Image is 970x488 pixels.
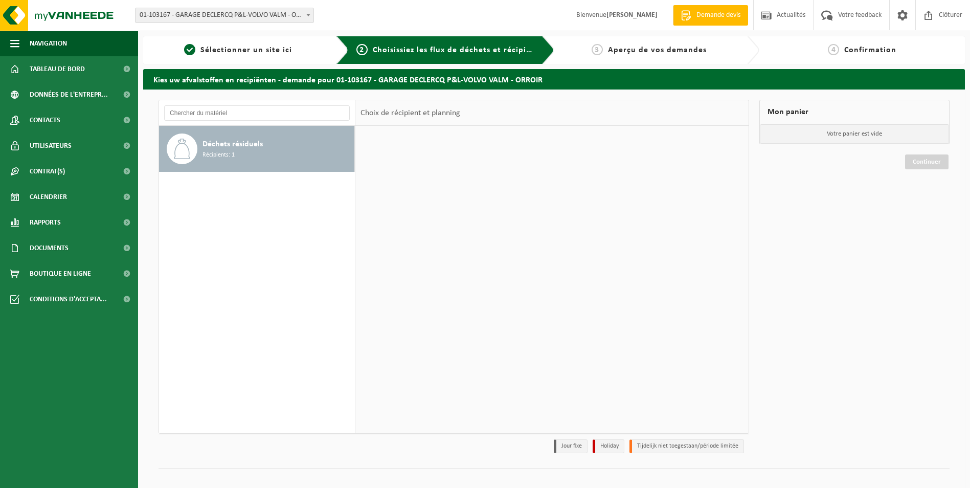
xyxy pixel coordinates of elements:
[135,8,314,23] span: 01-103167 - GARAGE DECLERCQ P&L-VOLVO VALM - ORROIR
[844,46,896,54] span: Confirmation
[606,11,658,19] strong: [PERSON_NAME]
[629,439,744,453] li: Tijdelijk niet toegestaan/période limitée
[355,100,465,126] div: Choix de récipient et planning
[593,439,624,453] li: Holiday
[159,126,355,172] button: Déchets résiduels Récipients: 1
[905,154,949,169] a: Continuer
[202,150,235,160] span: Récipients: 1
[30,133,72,159] span: Utilisateurs
[30,261,91,286] span: Boutique en ligne
[30,235,69,261] span: Documents
[30,56,85,82] span: Tableau de bord
[828,44,839,55] span: 4
[554,439,588,453] li: Jour fixe
[202,138,263,150] span: Déchets résiduels
[148,44,328,56] a: 1Sélectionner un site ici
[30,159,65,184] span: Contrat(s)
[164,105,350,121] input: Chercher du matériel
[30,107,60,133] span: Contacts
[356,44,368,55] span: 2
[184,44,195,55] span: 1
[136,8,313,23] span: 01-103167 - GARAGE DECLERCQ P&L-VOLVO VALM - ORROIR
[143,69,965,89] h2: Kies uw afvalstoffen en recipiënten - demande pour 01-103167 - GARAGE DECLERCQ P&L-VOLVO VALM - O...
[608,46,707,54] span: Aperçu de vos demandes
[673,5,748,26] a: Demande devis
[200,46,292,54] span: Sélectionner un site ici
[30,82,108,107] span: Données de l'entrepr...
[30,31,67,56] span: Navigation
[30,210,61,235] span: Rapports
[592,44,603,55] span: 3
[694,10,743,20] span: Demande devis
[30,184,67,210] span: Calendrier
[759,100,950,124] div: Mon panier
[30,286,107,312] span: Conditions d'accepta...
[760,124,949,144] p: Votre panier est vide
[373,46,543,54] span: Choisissiez les flux de déchets et récipients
